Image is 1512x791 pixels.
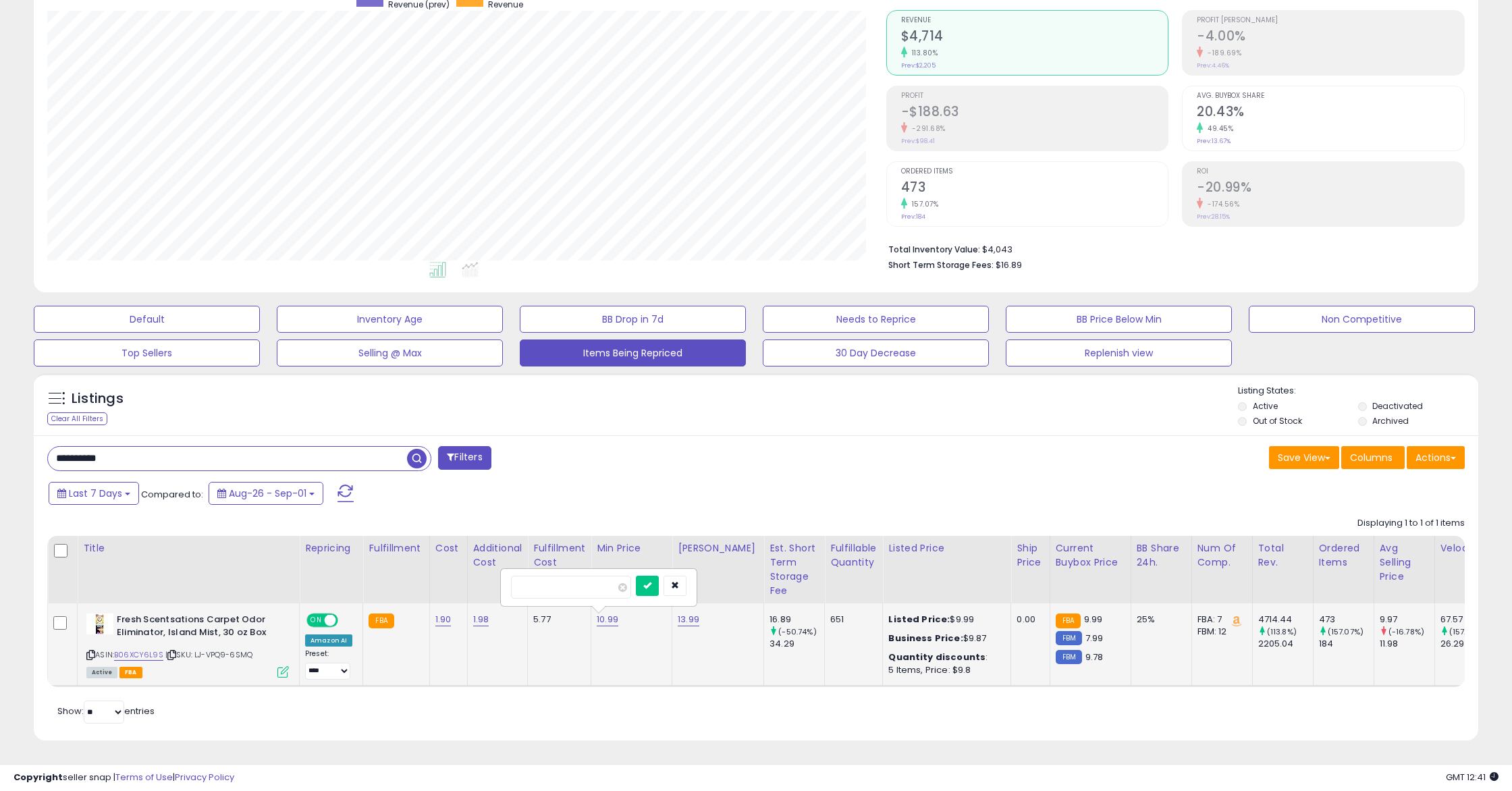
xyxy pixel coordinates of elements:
span: Show: entries [57,705,155,717]
small: FBA [369,613,394,628]
div: Fulfillment Cost [533,541,585,570]
div: Additional Cost [473,541,522,570]
label: Active [1253,400,1278,412]
div: 184 [1319,638,1374,650]
button: Items Being Repriced [520,339,746,366]
div: 4714.44 [1258,613,1313,626]
div: : [888,651,1000,663]
small: (157.02%) [1449,626,1486,637]
div: 34.29 [769,638,824,650]
span: Aug-26 - Sep-01 [229,487,306,500]
div: 5.77 [533,613,580,626]
button: Filters [438,446,491,470]
button: Columns [1341,446,1405,469]
small: FBA [1056,613,1081,628]
span: 2025-09-9 12:41 GMT [1446,771,1498,784]
button: Save View [1269,446,1339,469]
button: Aug-26 - Sep-01 [209,482,323,505]
h2: -4.00% [1197,28,1464,47]
button: Needs to Reprice [763,306,989,333]
small: Prev: 184 [901,213,925,221]
div: Listed Price [888,541,1005,555]
div: seller snap | | [13,771,234,784]
b: Fresh Scentsations Carpet Odor Eliminator, Island Mist, 30 oz Box [117,613,281,642]
img: 41J2DQsN0XL._SL40_.jpg [86,613,113,634]
div: [PERSON_NAME] [678,541,758,555]
button: BB Price Below Min [1006,306,1232,333]
label: Archived [1372,415,1409,427]
div: Ordered Items [1319,541,1368,570]
a: Terms of Use [115,771,173,784]
small: FBM [1056,631,1082,645]
small: Prev: $98.41 [901,137,935,145]
span: $16.89 [996,258,1022,271]
li: $4,043 [888,240,1455,256]
small: Prev: 28.15% [1197,213,1230,221]
div: Avg Selling Price [1380,541,1429,584]
a: 10.99 [597,613,618,626]
div: Ship Price [1017,541,1044,570]
small: Prev: 13.67% [1197,137,1231,145]
button: Top Sellers [34,339,260,366]
span: FBA [119,667,142,678]
a: 1.90 [435,613,452,626]
a: B06XCY6L9S [114,649,163,661]
span: Compared to: [141,488,203,501]
small: FBM [1056,650,1082,664]
div: 0.00 [1017,613,1039,626]
small: 157.07% [907,199,939,209]
div: 26.29 [1440,638,1495,650]
button: Selling @ Max [277,339,503,366]
small: (157.07%) [1328,626,1363,637]
div: Clear All Filters [47,412,107,425]
div: Total Rev. [1258,541,1307,570]
a: 1.98 [473,613,489,626]
small: -174.56% [1203,199,1239,209]
h2: 20.43% [1197,104,1464,122]
label: Deactivated [1372,400,1423,412]
div: 11.98 [1380,638,1434,650]
div: Cost [435,541,462,555]
b: Total Inventory Value: [888,244,980,255]
span: OFF [336,615,358,626]
span: Profit [PERSON_NAME] [1197,17,1464,24]
div: 25% [1137,613,1181,626]
small: (-16.78%) [1388,626,1424,637]
div: Est. Short Term Storage Fee [769,541,819,598]
small: -189.69% [1203,48,1241,58]
small: Prev: 4.46% [1197,61,1229,70]
a: Privacy Policy [175,771,234,784]
p: Listing States: [1238,385,1478,398]
div: Preset: [305,649,352,680]
button: Replenish view [1006,339,1232,366]
div: Fulfillable Quantity [830,541,877,570]
span: Profit [901,92,1168,100]
small: 113.80% [907,48,938,58]
span: 7.99 [1085,632,1104,645]
div: $9.99 [888,613,1000,626]
button: 30 Day Decrease [763,339,989,366]
span: Avg. Buybox Share [1197,92,1464,100]
button: Non Competitive [1249,306,1475,333]
small: (-50.74%) [778,626,816,637]
div: BB Share 24h. [1137,541,1186,570]
a: 13.99 [678,613,699,626]
small: -291.68% [907,124,946,134]
div: $9.87 [888,632,1000,645]
div: 2205.04 [1258,638,1313,650]
div: 5 Items, Price: $9.8 [888,664,1000,676]
h2: $4,714 [901,28,1168,47]
b: Quantity discounts [888,651,986,663]
div: Fulfillment [369,541,423,555]
span: All listings currently available for purchase on Amazon [86,667,117,678]
span: ON [308,615,325,626]
small: Prev: $2,205 [901,61,936,70]
button: Last 7 Days [49,482,139,505]
div: Min Price [597,541,666,555]
div: FBA: 7 [1197,613,1242,626]
div: Num of Comp. [1197,541,1247,570]
h5: Listings [72,389,124,408]
h2: -20.99% [1197,180,1464,198]
div: 67.57 [1440,613,1495,626]
div: 16.89 [769,613,824,626]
